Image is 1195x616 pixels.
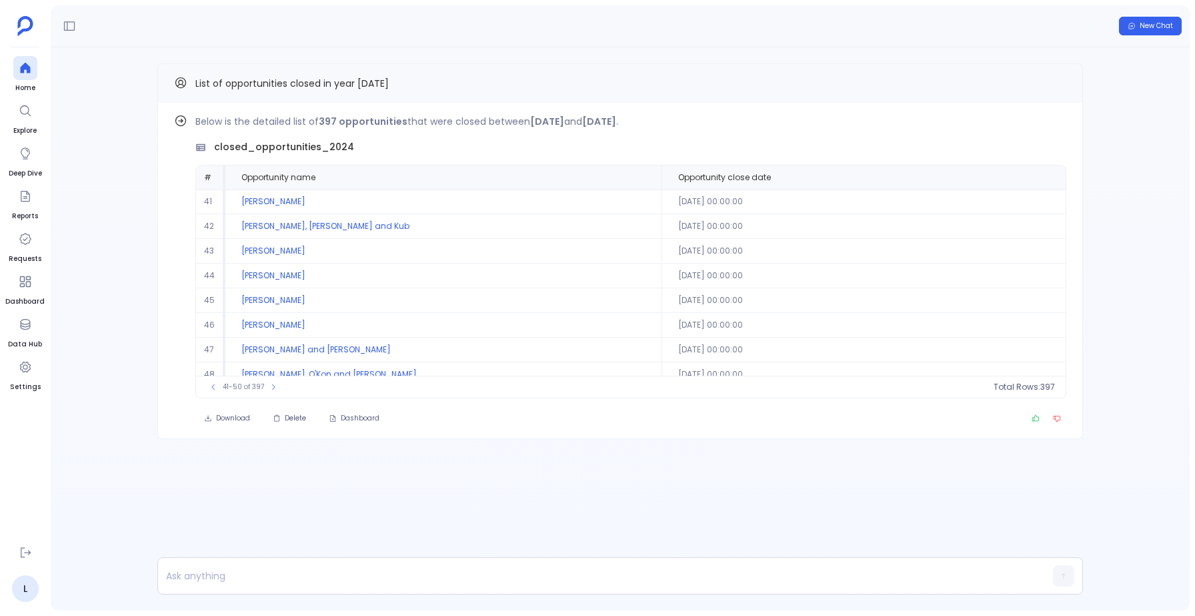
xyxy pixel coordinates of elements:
span: Dashboard [341,414,379,423]
span: New Chat [1140,21,1173,31]
span: List of opportunities closed in year [DATE] [195,77,389,90]
td: 45 [196,288,225,313]
td: [PERSON_NAME] [225,264,662,288]
td: [DATE] 00:00:00 [662,362,1066,387]
a: Deep Dive [9,141,42,179]
a: Explore [13,99,37,136]
img: petavue logo [17,16,33,36]
td: 42 [196,214,225,239]
td: [DATE] 00:00:00 [662,288,1066,313]
td: [PERSON_NAME] [225,239,662,264]
span: Home [13,83,37,93]
td: [DATE] 00:00:00 [662,214,1066,239]
a: Reports [12,184,38,222]
span: Explore [13,125,37,136]
button: Download [195,409,259,428]
a: Requests [9,227,41,264]
span: Settings [10,382,41,392]
td: [PERSON_NAME] [225,288,662,313]
span: Data Hub [8,339,42,350]
span: Dashboard [5,296,45,307]
td: [PERSON_NAME], [PERSON_NAME] and Kub [225,214,662,239]
span: Deep Dive [9,168,42,179]
a: Dashboard [5,270,45,307]
p: Below is the detailed list of that were closed between and . [195,113,1066,129]
span: Delete [285,414,306,423]
a: L [12,575,39,602]
strong: 397 opportunities [319,115,407,128]
span: closed_opportunities_2024 [214,140,354,154]
button: New Chat [1119,17,1182,35]
td: [PERSON_NAME] [225,190,662,214]
td: 43 [196,239,225,264]
strong: [DATE] [530,115,564,128]
button: Delete [264,409,315,428]
span: # [204,172,211,183]
td: [DATE] 00:00:00 [662,313,1066,338]
span: Reports [12,211,38,222]
span: Requests [9,254,41,264]
span: Opportunity close date [678,172,771,183]
td: [PERSON_NAME] [225,313,662,338]
td: [DATE] 00:00:00 [662,239,1066,264]
td: 47 [196,338,225,362]
a: Settings [10,355,41,392]
a: Data Hub [8,312,42,350]
span: 397 [1040,382,1055,392]
span: Download [216,414,250,423]
td: 41 [196,190,225,214]
td: [DATE] 00:00:00 [662,338,1066,362]
td: [DATE] 00:00:00 [662,190,1066,214]
span: Total Rows: [994,382,1040,392]
span: 41-50 of 397 [223,382,264,392]
button: Dashboard [320,409,388,428]
td: 44 [196,264,225,288]
a: Home [13,56,37,93]
strong: [DATE] [582,115,616,128]
span: Opportunity name [241,172,315,183]
td: [PERSON_NAME], O'Kon and [PERSON_NAME] [225,362,662,387]
td: 48 [196,362,225,387]
td: 46 [196,313,225,338]
td: [DATE] 00:00:00 [662,264,1066,288]
td: [PERSON_NAME] and [PERSON_NAME] [225,338,662,362]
